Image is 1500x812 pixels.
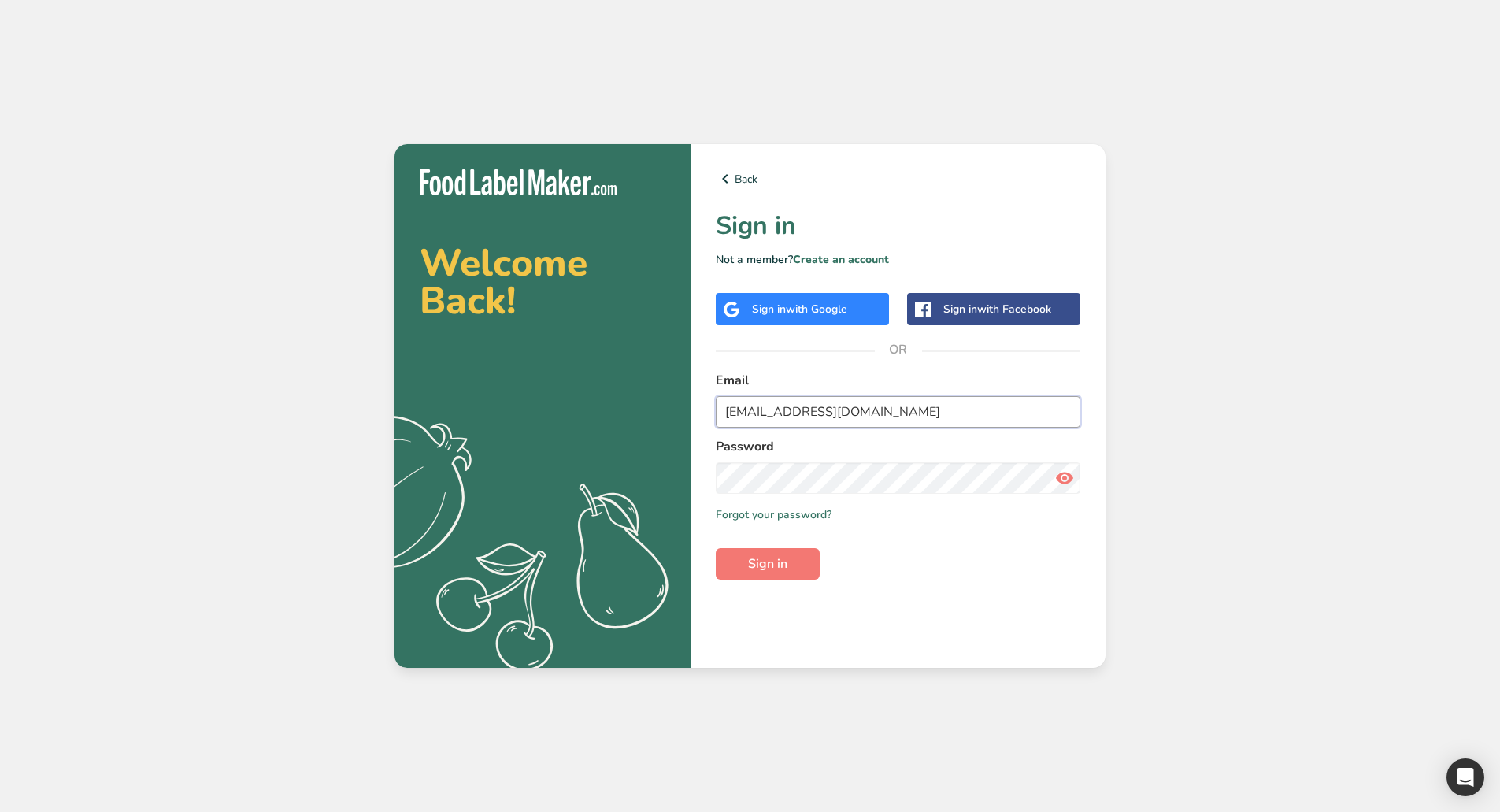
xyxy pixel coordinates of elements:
button: Sign in [716,548,820,580]
img: Food Label Maker [420,169,617,195]
p: Not a member? [716,251,1080,268]
div: Sign in [752,301,847,317]
label: Email [716,371,1080,390]
a: Forgot your password? [716,506,831,523]
h2: Welcome Back! [420,244,665,320]
label: Password [716,437,1080,456]
a: Create an account [793,252,889,267]
h1: Sign in [716,207,1080,245]
input: Enter Your Email [716,396,1080,428]
span: with Google [786,302,847,317]
span: with Facebook [977,302,1051,317]
span: OR [875,326,922,373]
div: Sign in [943,301,1051,317]
div: Open Intercom Messenger [1446,758,1484,796]
span: Sign in [748,554,787,573]
a: Back [716,169,1080,188]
